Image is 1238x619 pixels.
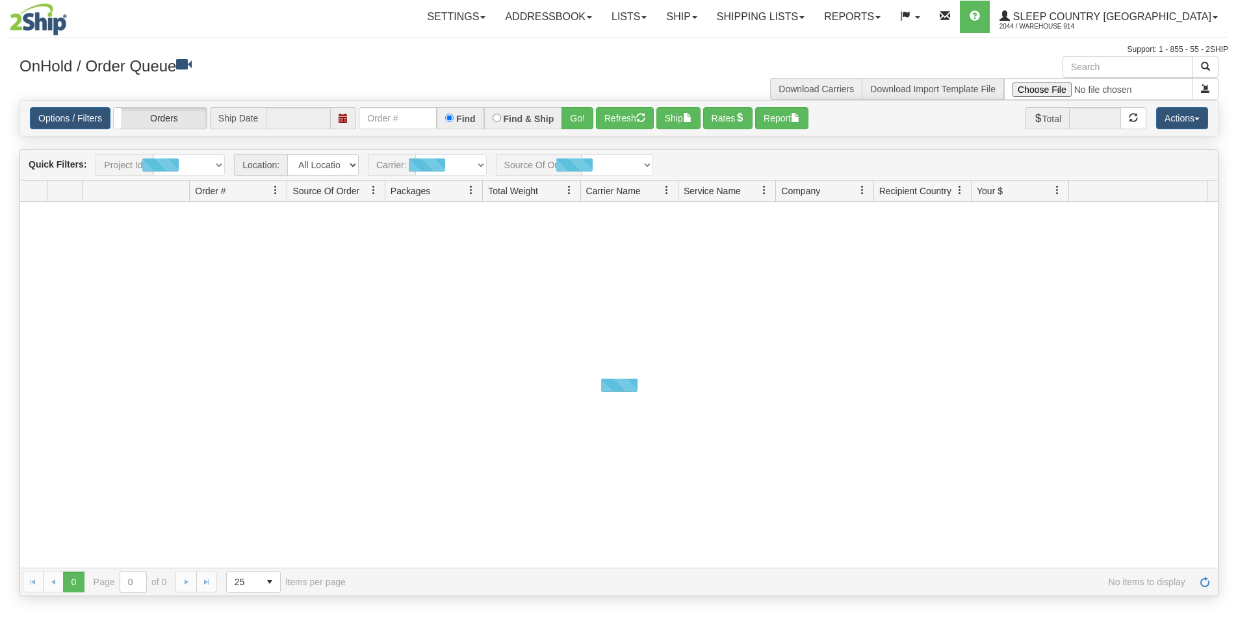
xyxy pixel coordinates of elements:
[1025,107,1070,129] span: Total
[391,184,430,197] span: Packages
[851,179,873,201] a: Company filter column settings
[558,179,580,201] a: Total Weight filter column settings
[488,184,538,197] span: Total Weight
[561,107,593,129] button: Go!
[1010,11,1211,22] span: Sleep Country [GEOGRAPHIC_DATA]
[1193,56,1219,78] button: Search
[949,179,971,201] a: Recipient Country filter column settings
[235,575,251,588] span: 25
[195,184,226,197] span: Order #
[703,107,753,129] button: Rates
[63,572,84,592] span: Page 0
[359,107,437,129] input: Order #
[779,84,854,94] a: Download Carriers
[10,44,1228,55] div: Support: 1 - 855 - 55 - 2SHIP
[753,179,775,201] a: Service Name filter column settings
[417,1,495,33] a: Settings
[456,114,476,123] label: Find
[20,150,1218,181] div: grid toolbar
[226,571,281,593] span: Page sizes drop down
[234,154,287,176] span: Location:
[460,179,482,201] a: Packages filter column settings
[363,179,385,201] a: Source Of Order filter column settings
[114,108,207,129] label: Orders
[977,184,1003,197] span: Your $
[1046,179,1068,201] a: Your $ filter column settings
[656,107,701,129] button: Ship
[999,20,1097,33] span: 2044 / Warehouse 914
[504,114,554,123] label: Find & Ship
[586,184,641,197] span: Carrier Name
[656,1,706,33] a: Ship
[94,571,167,593] span: Page of 0
[596,107,654,129] button: Refresh
[29,158,86,171] label: Quick Filters:
[264,179,287,201] a: Order # filter column settings
[781,184,820,197] span: Company
[30,107,110,129] a: Options / Filters
[1004,78,1193,100] input: Import
[755,107,808,129] button: Report
[684,184,741,197] span: Service Name
[226,571,346,593] span: items per page
[10,3,67,36] img: logo2044.jpg
[495,1,602,33] a: Addressbook
[1156,107,1208,129] button: Actions
[656,179,678,201] a: Carrier Name filter column settings
[1194,572,1215,592] a: Refresh
[19,56,610,75] h3: OnHold / Order Queue
[879,184,951,197] span: Recipient Country
[707,1,814,33] a: Shipping lists
[259,572,280,592] span: select
[870,84,996,94] a: Download Import Template File
[292,184,359,197] span: Source Of Order
[1063,56,1193,78] input: Search
[210,107,266,129] span: Ship Date
[990,1,1228,33] a: Sleep Country [GEOGRAPHIC_DATA] 2044 / Warehouse 914
[364,577,1185,587] span: No items to display
[602,1,656,33] a: Lists
[814,1,890,33] a: Reports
